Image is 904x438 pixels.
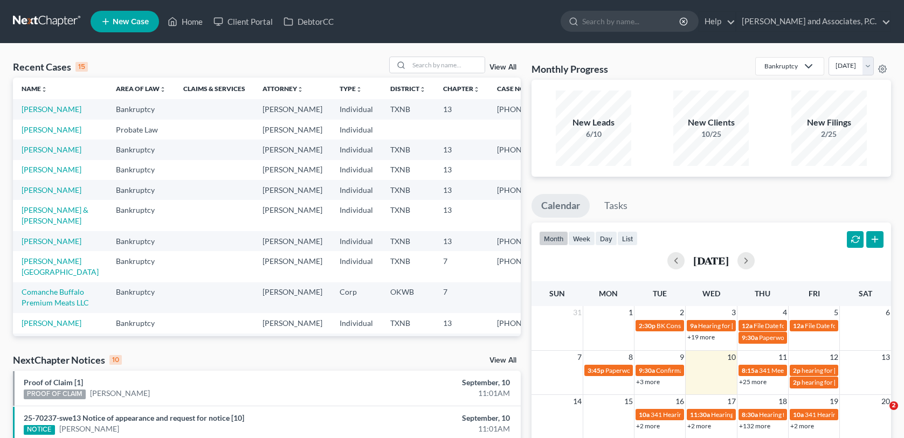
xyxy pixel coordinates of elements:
[739,422,770,430] a: +132 more
[639,322,655,330] span: 2:30p
[679,351,685,364] span: 9
[254,313,331,333] td: [PERSON_NAME]
[434,140,488,159] td: 13
[639,411,650,419] span: 10a
[687,422,711,430] a: +2 more
[777,395,788,408] span: 18
[107,251,175,282] td: Bankruptcy
[690,411,710,419] span: 11:30a
[382,160,434,180] td: TXNB
[736,12,891,31] a: [PERSON_NAME] and Associates, P.C.
[488,313,572,333] td: [PHONE_NUMBER]
[254,99,331,119] td: [PERSON_NAME]
[356,86,362,93] i: unfold_more
[382,231,434,251] td: TXNB
[263,85,303,93] a: Attorneyunfold_more
[859,289,872,298] span: Sat
[382,99,434,119] td: TXNB
[208,12,278,31] a: Client Portal
[556,129,631,140] div: 6/10
[254,251,331,282] td: [PERSON_NAME]
[755,289,770,298] span: Thu
[702,289,720,298] span: Wed
[254,120,331,140] td: [PERSON_NAME]
[24,378,83,387] a: Proof of Claim [1]
[699,12,735,31] a: Help
[793,411,804,419] span: 10a
[13,353,122,366] div: NextChapter Notices
[24,425,55,435] div: NOTICE
[572,395,583,408] span: 14
[764,61,798,71] div: Bankruptcy
[419,86,426,93] i: unfold_more
[434,251,488,282] td: 7
[355,388,510,399] div: 11:01AM
[711,411,795,419] span: Hearing for [PERSON_NAME]
[488,99,572,119] td: [PHONE_NUMBER]
[651,411,826,419] span: 341 Hearing for Enviro-Tech Complete Systems & Services, LLC
[489,357,516,364] a: View All
[726,395,737,408] span: 17
[532,62,608,75] h3: Monthly Progress
[539,231,568,246] button: month
[331,251,382,282] td: Individual
[331,99,382,119] td: Individual
[340,85,362,93] a: Typeunfold_more
[107,231,175,251] td: Bankruptcy
[617,231,638,246] button: list
[331,140,382,159] td: Individual
[107,313,175,333] td: Bankruptcy
[434,99,488,119] td: 13
[434,200,488,231] td: 13
[331,313,382,333] td: Individual
[382,251,434,282] td: TXNB
[434,160,488,180] td: 13
[595,194,637,218] a: Tasks
[90,388,150,399] a: [PERSON_NAME]
[885,306,891,319] span: 6
[22,165,81,174] a: [PERSON_NAME]
[382,140,434,159] td: TXNB
[673,129,749,140] div: 10/25
[254,140,331,159] td: [PERSON_NAME]
[636,378,660,386] a: +3 more
[382,200,434,231] td: TXNB
[22,185,81,194] a: [PERSON_NAME]
[390,85,426,93] a: Districtunfold_more
[656,366,836,374] span: Confirmation hearing for [PERSON_NAME] & [PERSON_NAME]
[382,333,434,353] td: TXNB
[576,351,583,364] span: 7
[22,256,99,276] a: [PERSON_NAME][GEOGRAPHIC_DATA]
[497,85,532,93] a: Case Nounfold_more
[331,282,382,313] td: Corp
[162,12,208,31] a: Home
[790,422,814,430] a: +2 more
[109,355,122,365] div: 10
[693,255,729,266] h2: [DATE]
[742,333,758,342] span: 9:30a
[687,333,715,341] a: +19 more
[443,85,480,93] a: Chapterunfold_more
[254,231,331,251] td: [PERSON_NAME]
[657,322,807,330] span: BK Consult for [PERSON_NAME] & [PERSON_NAME]
[382,180,434,200] td: TXNB
[382,313,434,333] td: TXNB
[623,395,634,408] span: 15
[889,401,898,410] span: 2
[782,306,788,319] span: 4
[107,120,175,140] td: Probate Law
[22,205,88,225] a: [PERSON_NAME] & [PERSON_NAME]
[759,411,843,419] span: Hearing for [PERSON_NAME]
[175,78,254,99] th: Claims & Services
[588,366,604,374] span: 3:45p
[488,333,572,353] td: [PHONE_NUMBER]
[568,231,595,246] button: week
[726,351,737,364] span: 10
[22,145,81,154] a: [PERSON_NAME]
[278,12,339,31] a: DebtorCC
[488,251,572,282] td: [PHONE_NUMBER]
[532,194,590,218] a: Calendar
[488,140,572,159] td: [PHONE_NUMBER]
[116,85,166,93] a: Area of Lawunfold_more
[829,351,839,364] span: 12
